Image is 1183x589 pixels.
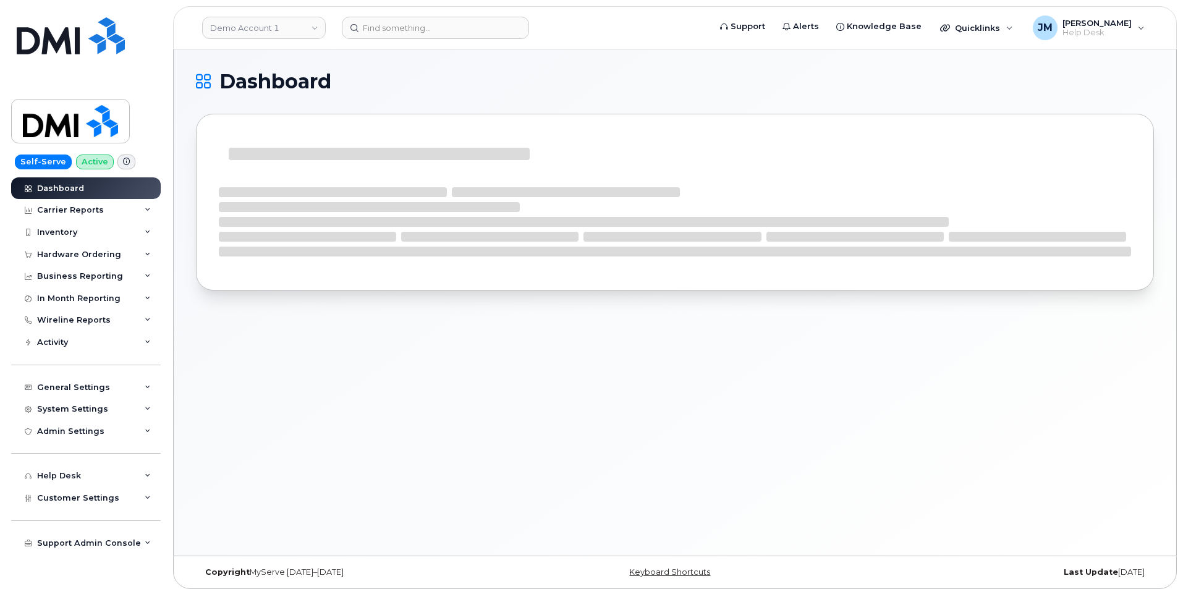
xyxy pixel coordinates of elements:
strong: Copyright [205,567,250,577]
span: Dashboard [219,72,331,91]
div: [DATE] [834,567,1154,577]
strong: Last Update [1064,567,1118,577]
a: Keyboard Shortcuts [629,567,710,577]
div: MyServe [DATE]–[DATE] [196,567,515,577]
